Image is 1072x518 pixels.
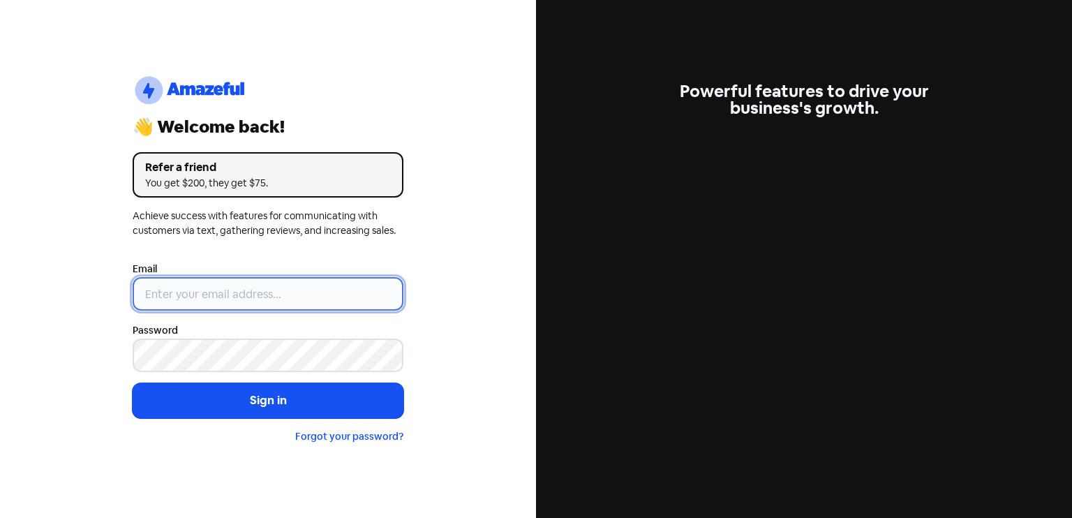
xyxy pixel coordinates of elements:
[669,83,939,117] div: Powerful features to drive your business's growth.
[133,209,403,238] div: Achieve success with features for communicating with customers via text, gathering reviews, and i...
[133,383,403,418] button: Sign in
[133,277,403,311] input: Enter your email address...
[145,176,391,191] div: You get $200, they get $75.
[145,159,391,176] div: Refer a friend
[133,119,403,135] div: 👋 Welcome back!
[133,262,157,276] label: Email
[133,323,178,338] label: Password
[295,430,403,443] a: Forgot your password?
